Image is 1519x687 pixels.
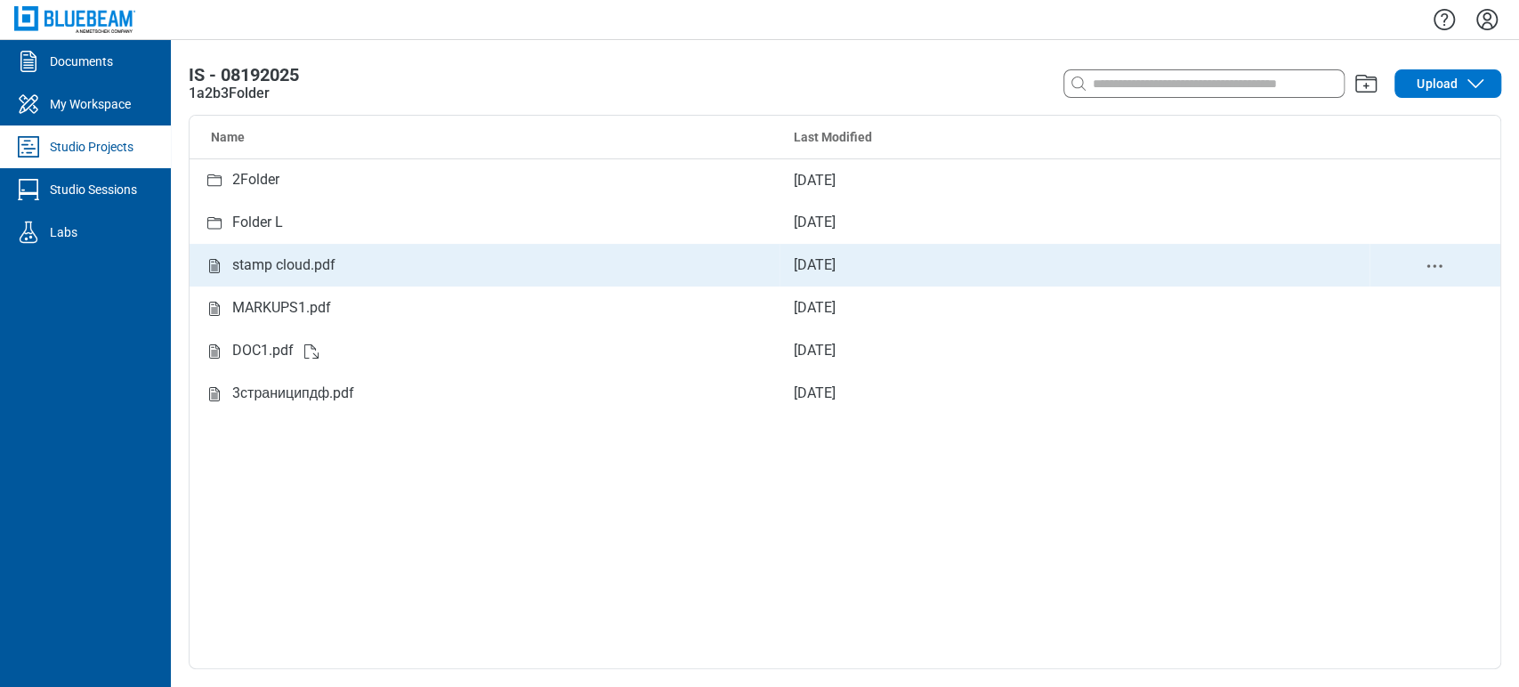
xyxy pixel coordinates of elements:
svg: Studio Sessions [14,175,43,204]
button: Upload [1394,69,1501,98]
span: Upload [1417,75,1458,93]
div: Documents [50,53,113,70]
div: My Workspace [50,95,131,113]
td: [DATE] [780,244,1370,287]
svg: Studio Projects [14,133,43,161]
td: [DATE] [780,158,1370,201]
td: [DATE] [780,329,1370,372]
svg: My Workspace [14,90,43,118]
table: Studio items table [190,116,1500,415]
div: 2Folder [232,169,279,191]
div: MARKUPS1.pdf [232,297,331,319]
div: 1a2b3Folder [189,83,270,104]
div: Studio Sessions [50,181,137,198]
img: Bluebeam, Inc. [14,6,135,32]
div: stamp cloud.pdf [232,255,335,277]
button: Add [1352,69,1380,98]
div: Folder L [232,212,283,234]
svg: Documents [14,47,43,76]
div: Last Modified [794,128,1355,146]
svg: Labs [14,218,43,247]
div: Studio Projects [50,138,133,156]
span: IS - 08192025 [189,64,299,85]
div: Labs [50,223,77,241]
div: DOC1.pdf [232,340,294,362]
button: Settings [1473,4,1501,35]
div: 3страниципдф.pdf [232,383,354,405]
td: [DATE] [780,201,1370,244]
td: [DATE] [780,372,1370,415]
div: Name [211,128,765,146]
td: [DATE] [780,287,1370,329]
button: delete-context-menu [1424,255,1445,277]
